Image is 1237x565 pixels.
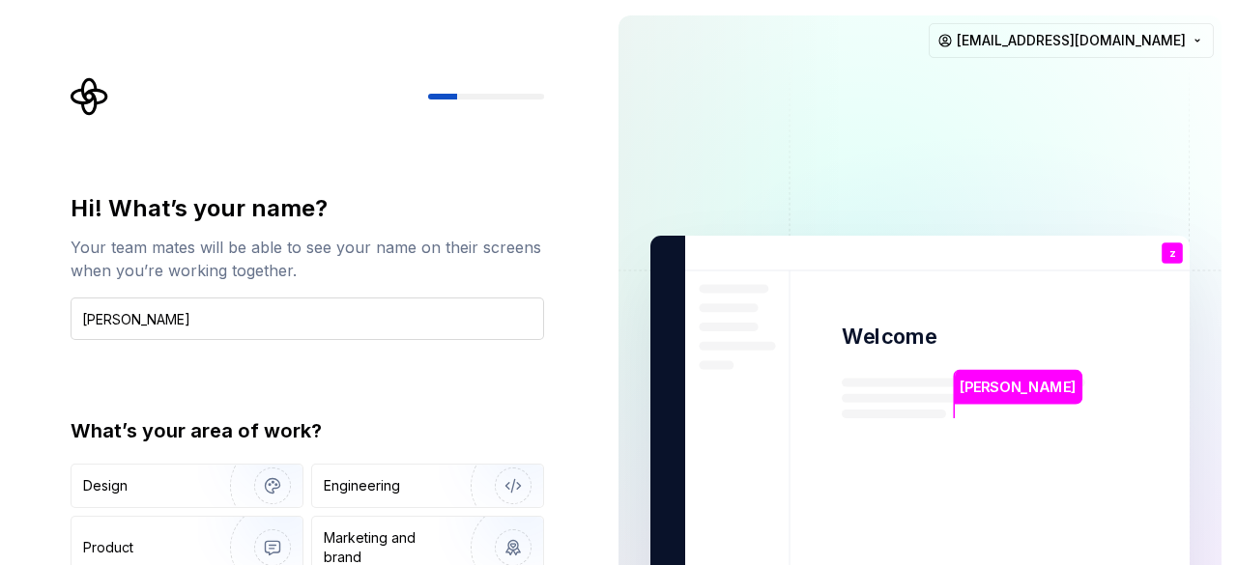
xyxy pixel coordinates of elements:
[960,377,1076,398] p: [PERSON_NAME]
[324,476,400,495] div: Engineering
[71,297,544,340] input: Han Solo
[71,193,544,224] div: Hi! What’s your name?
[71,417,544,444] div: What’s your area of work?
[83,538,133,557] div: Product
[83,476,128,495] div: Design
[1169,248,1175,259] p: z
[71,236,544,282] div: Your team mates will be able to see your name on their screens when you’re working together.
[929,23,1214,58] button: [EMAIL_ADDRESS][DOMAIN_NAME]
[842,323,936,351] p: Welcome
[71,77,109,116] svg: Supernova Logo
[957,31,1186,50] span: [EMAIL_ADDRESS][DOMAIN_NAME]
